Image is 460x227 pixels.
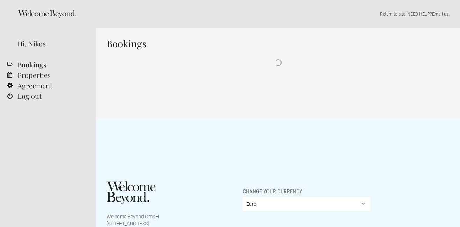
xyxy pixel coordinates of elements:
[107,181,156,204] img: Welcome Beyond
[107,10,450,17] p: | NEED HELP? .
[107,38,450,49] h1: Bookings
[243,197,371,211] select: Change your currency
[17,38,86,49] div: Hi, Nikos
[432,11,448,17] a: Email us
[380,11,405,17] a: Return to site
[243,181,302,195] span: Change your currency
